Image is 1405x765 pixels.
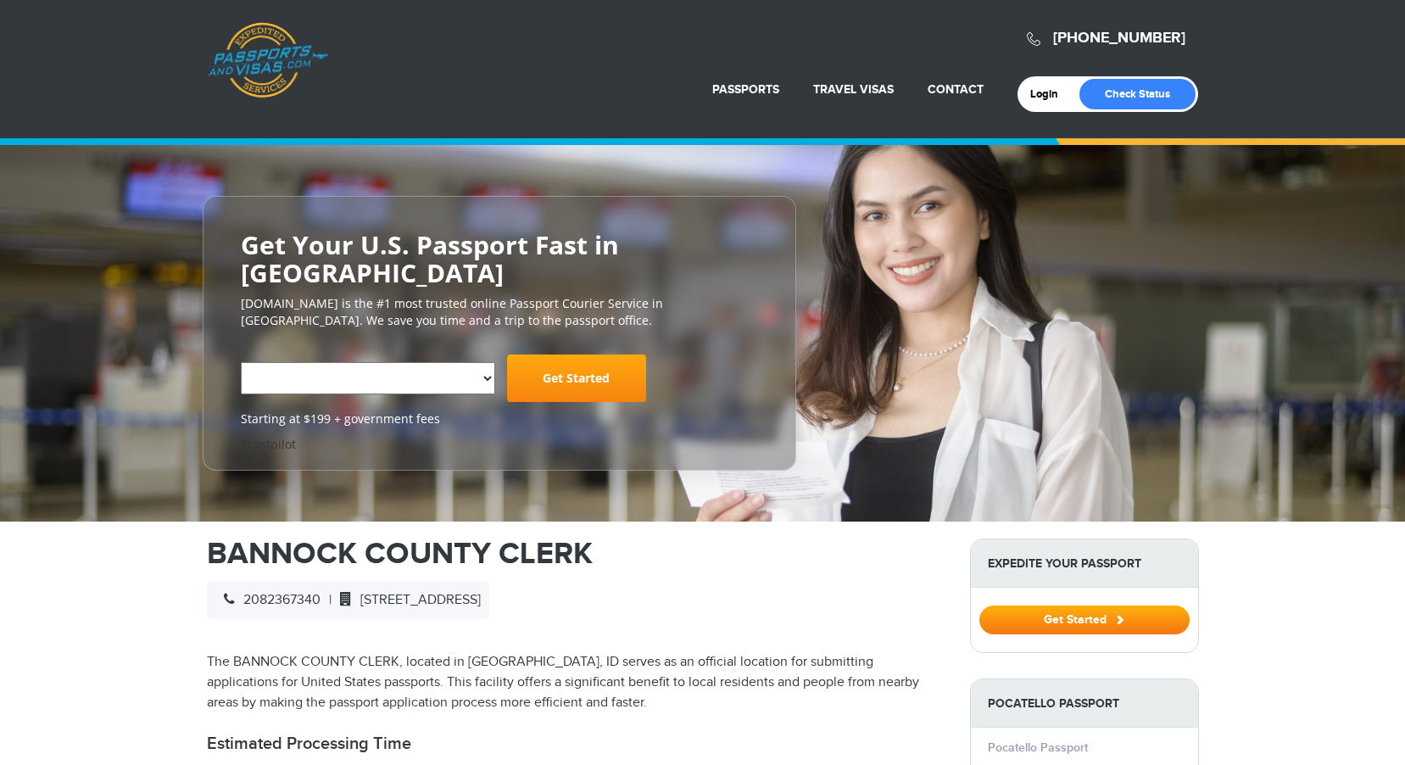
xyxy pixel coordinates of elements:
[712,82,779,97] a: Passports
[241,436,296,452] a: Trustpilot
[241,295,758,329] p: [DOMAIN_NAME] is the #1 most trusted online Passport Courier Service in [GEOGRAPHIC_DATA]. We sav...
[988,740,1088,755] a: Pocatello Passport
[207,734,945,754] h2: Estimated Processing Time
[215,592,321,608] span: 2082367340
[979,612,1190,626] a: Get Started
[813,82,894,97] a: Travel Visas
[971,539,1198,588] strong: Expedite Your Passport
[1053,29,1185,47] a: [PHONE_NUMBER]
[1079,79,1196,109] a: Check Status
[207,652,945,713] p: The BANNOCK COUNTY CLERK, located in [GEOGRAPHIC_DATA], ID serves as an official location for sub...
[207,582,489,619] div: |
[928,82,984,97] a: Contact
[332,592,481,608] span: [STREET_ADDRESS]
[208,22,328,98] a: Passports & [DOMAIN_NAME]
[971,679,1198,728] strong: Pocatello Passport
[507,355,646,402] a: Get Started
[207,539,945,569] h1: BANNOCK COUNTY CLERK
[1030,87,1070,101] a: Login
[979,606,1190,634] button: Get Started
[241,410,758,427] span: Starting at $199 + government fees
[241,231,758,287] h2: Get Your U.S. Passport Fast in [GEOGRAPHIC_DATA]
